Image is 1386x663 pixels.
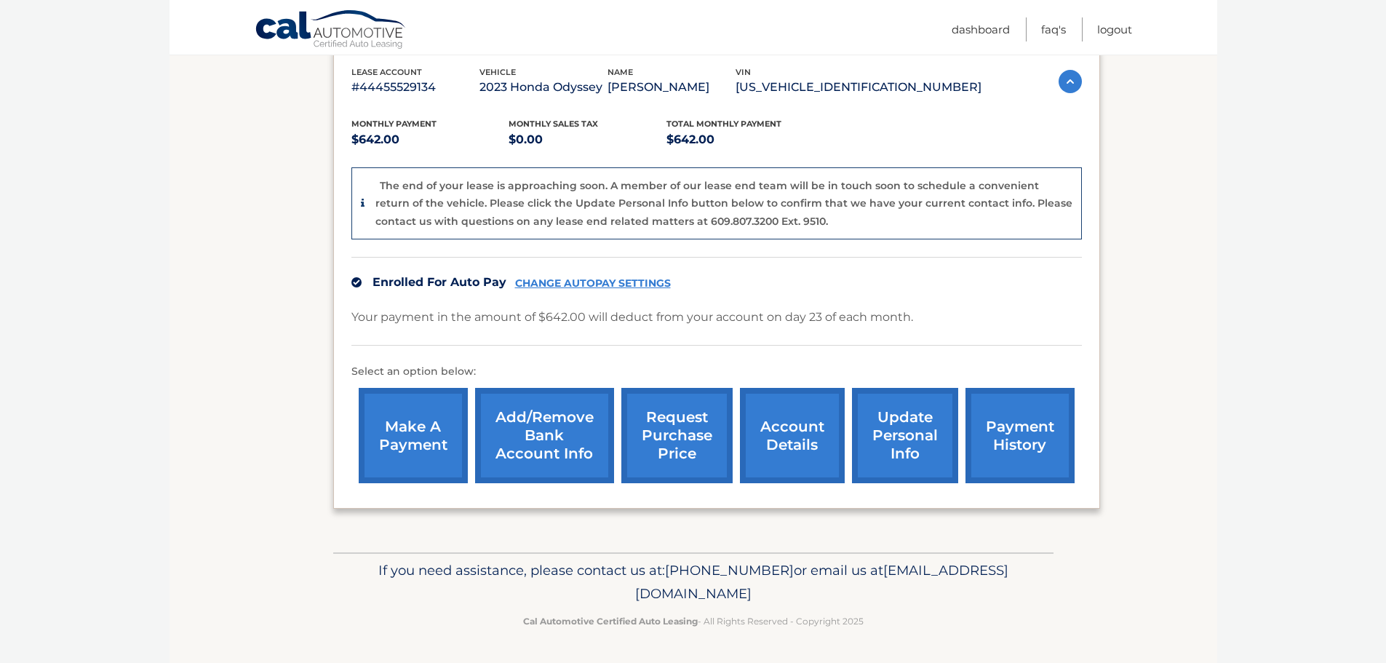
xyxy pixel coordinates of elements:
[343,614,1044,629] p: - All Rights Reserved - Copyright 2025
[740,388,845,483] a: account details
[475,388,614,483] a: Add/Remove bank account info
[852,388,958,483] a: update personal info
[736,77,981,98] p: [US_VEHICLE_IDENTIFICATION_NUMBER]
[351,67,422,77] span: lease account
[666,119,781,129] span: Total Monthly Payment
[608,67,633,77] span: name
[523,616,698,627] strong: Cal Automotive Certified Auto Leasing
[509,130,666,150] p: $0.00
[1059,70,1082,93] img: accordion-active.svg
[736,67,751,77] span: vin
[621,388,733,483] a: request purchase price
[255,9,407,52] a: Cal Automotive
[965,388,1075,483] a: payment history
[515,277,671,290] a: CHANGE AUTOPAY SETTINGS
[635,562,1008,602] span: [EMAIL_ADDRESS][DOMAIN_NAME]
[665,562,794,579] span: [PHONE_NUMBER]
[351,277,362,287] img: check.svg
[351,130,509,150] p: $642.00
[479,67,516,77] span: vehicle
[351,119,437,129] span: Monthly Payment
[952,17,1010,41] a: Dashboard
[375,179,1072,228] p: The end of your lease is approaching soon. A member of our lease end team will be in touch soon t...
[351,77,479,98] p: #44455529134
[359,388,468,483] a: make a payment
[509,119,598,129] span: Monthly sales Tax
[373,275,506,289] span: Enrolled For Auto Pay
[1041,17,1066,41] a: FAQ's
[666,130,824,150] p: $642.00
[479,77,608,98] p: 2023 Honda Odyssey
[1097,17,1132,41] a: Logout
[608,77,736,98] p: [PERSON_NAME]
[343,559,1044,606] p: If you need assistance, please contact us at: or email us at
[351,307,913,327] p: Your payment in the amount of $642.00 will deduct from your account on day 23 of each month.
[351,363,1082,381] p: Select an option below:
